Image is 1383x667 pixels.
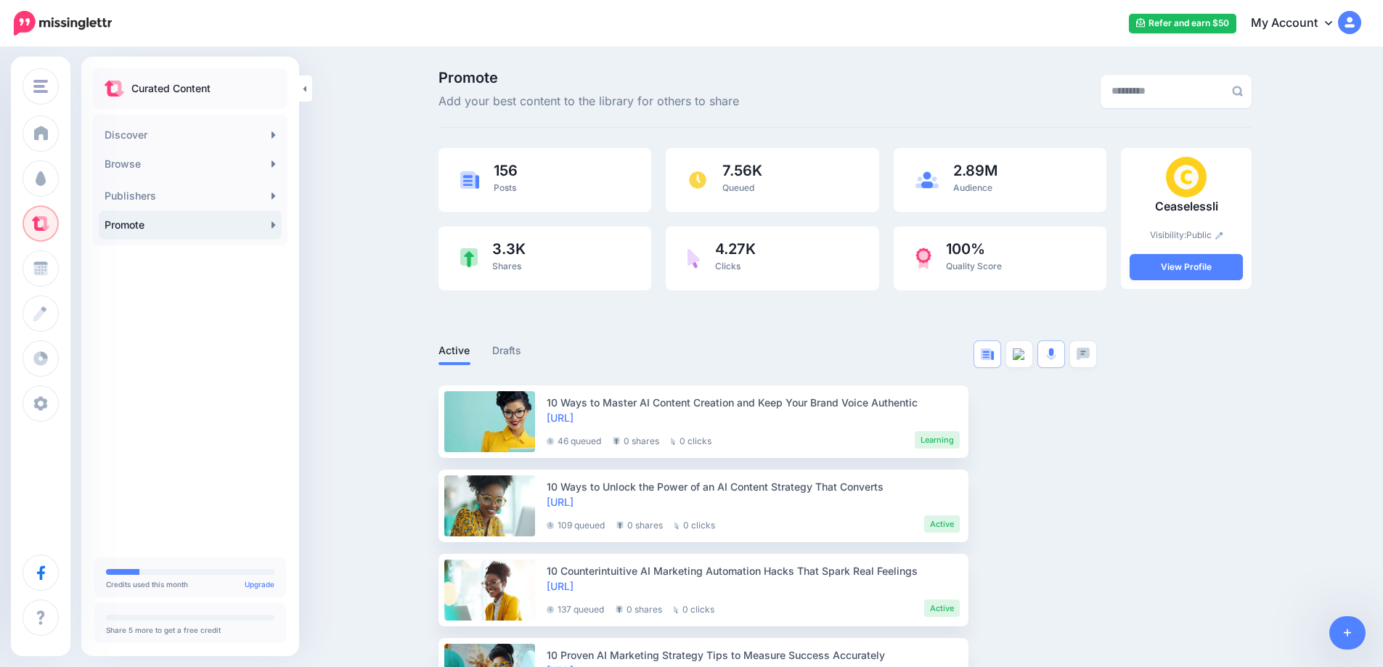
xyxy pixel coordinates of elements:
[99,120,282,150] a: Discover
[1130,197,1243,216] p: Ceaselessli
[492,342,522,359] a: Drafts
[547,647,960,663] div: 10 Proven AI Marketing Strategy Tips to Measure Success Accurately
[99,181,282,210] a: Publishers
[981,348,994,360] img: article-blue.png
[1215,232,1223,240] img: pencil.png
[494,182,516,193] span: Posts
[1130,254,1243,280] a: View Profile
[674,522,680,529] img: pointer-grey.png
[1232,86,1243,97] img: search-grey-6.png
[33,80,48,93] img: menu.png
[460,171,479,188] img: article-blue.png
[613,431,659,449] li: 0 shares
[547,522,554,529] img: clock-grey-darker.png
[671,438,676,445] img: pointer-grey.png
[616,605,623,613] img: share-grey.png
[547,563,960,578] div: 10 Counterintuitive AI Marketing Automation Hacks That Spark Real Feelings
[915,431,960,449] li: Learning
[547,395,960,410] div: 10 Ways to Master AI Content Creation and Keep Your Brand Voice Authentic
[547,431,601,449] li: 46 queued
[1236,6,1361,41] a: My Account
[547,580,574,592] a: [URL]
[1130,228,1243,242] p: Visibility:
[722,163,762,178] span: 7.56K
[688,170,708,190] img: clock.png
[613,437,620,445] img: share-grey.png
[547,515,605,533] li: 109 queued
[438,342,470,359] a: Active
[924,600,960,617] li: Active
[99,150,282,179] a: Browse
[14,11,112,36] img: Missinglettr
[953,182,992,193] span: Audience
[492,242,526,256] span: 3.3K
[674,515,715,533] li: 0 clicks
[131,80,211,97] p: Curated Content
[1077,348,1090,360] img: chat-square-grey.png
[547,600,604,617] li: 137 queued
[953,163,998,178] span: 2.89M
[547,606,554,613] img: clock-grey-darker.png
[1046,348,1056,361] img: microphone.png
[616,521,624,529] img: share-grey.png
[492,261,521,271] span: Shares
[105,81,124,97] img: curate.png
[915,171,939,189] img: users-blue.png
[438,70,739,85] span: Promote
[547,412,574,424] a: [URL]
[99,210,282,240] a: Promote
[671,431,711,449] li: 0 clicks
[438,92,739,111] span: Add your best content to the library for others to share
[715,261,741,271] span: Clicks
[547,479,960,494] div: 10 Ways to Unlock the Power of an AI Content Strategy That Converts
[1166,157,1207,197] img: MQSJWLHJCKXV2AQVWKGQBXABK9I9LYSZ_thumb.gif
[494,163,518,178] span: 156
[946,242,1002,256] span: 100%
[616,515,663,533] li: 0 shares
[547,496,574,508] a: [URL]
[715,242,756,256] span: 4.27K
[924,515,960,533] li: Active
[1186,229,1223,240] a: Public
[674,600,714,617] li: 0 clicks
[1013,348,1026,360] img: video--grey.png
[722,182,754,193] span: Queued
[674,606,679,613] img: pointer-grey.png
[915,247,931,269] img: prize-red.png
[688,248,701,269] img: pointer-purple.png
[1129,14,1236,33] a: Refer and earn $50
[946,261,1002,271] span: Quality Score
[547,438,554,445] img: clock-grey-darker.png
[616,600,662,617] li: 0 shares
[460,248,478,268] img: share-green.png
